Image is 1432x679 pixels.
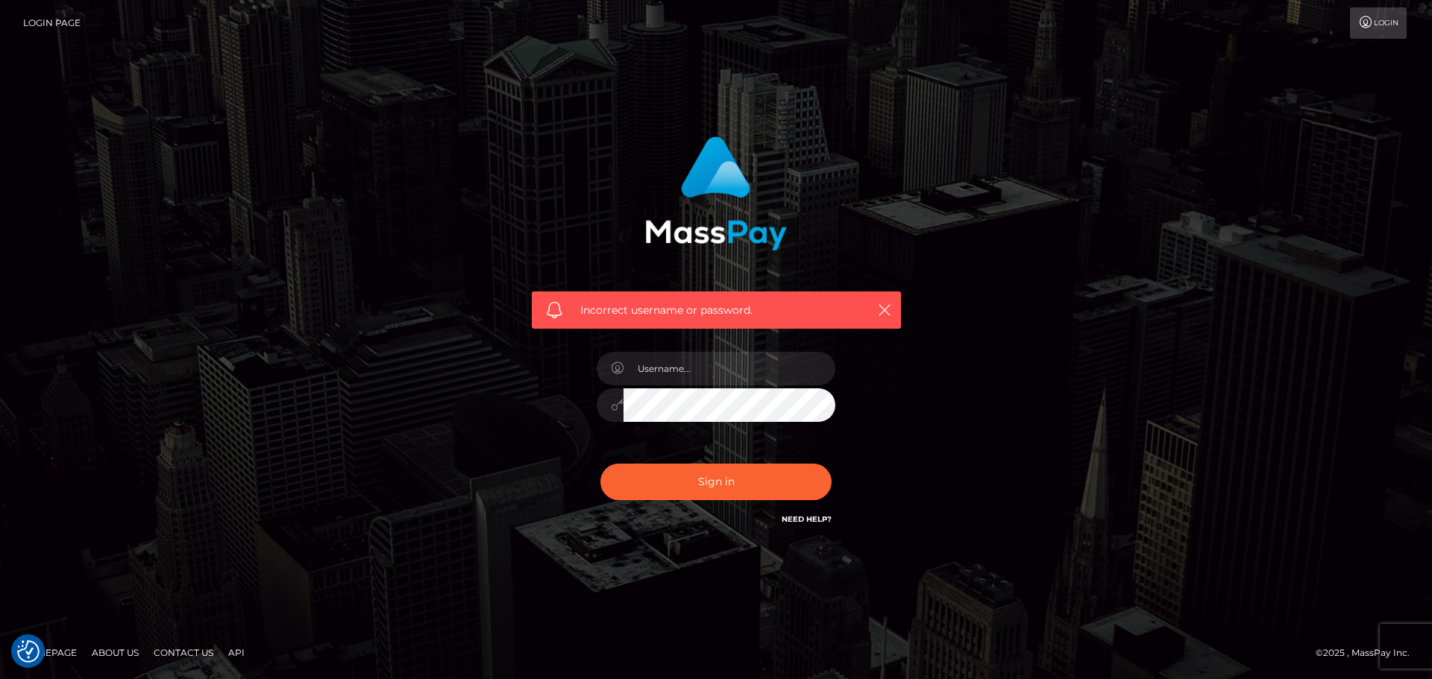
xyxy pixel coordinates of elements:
[782,514,832,524] a: Need Help?
[86,641,145,664] a: About Us
[624,352,835,385] input: Username...
[600,464,832,500] button: Sign in
[1350,7,1407,39] a: Login
[580,303,852,318] span: Incorrect username or password.
[148,641,219,664] a: Contact Us
[222,641,251,664] a: API
[17,640,40,663] button: Consent Preferences
[17,640,40,663] img: Revisit consent button
[16,641,83,664] a: Homepage
[23,7,81,39] a: Login Page
[645,136,787,250] img: MassPay Login
[1316,645,1421,661] div: © 2025 , MassPay Inc.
